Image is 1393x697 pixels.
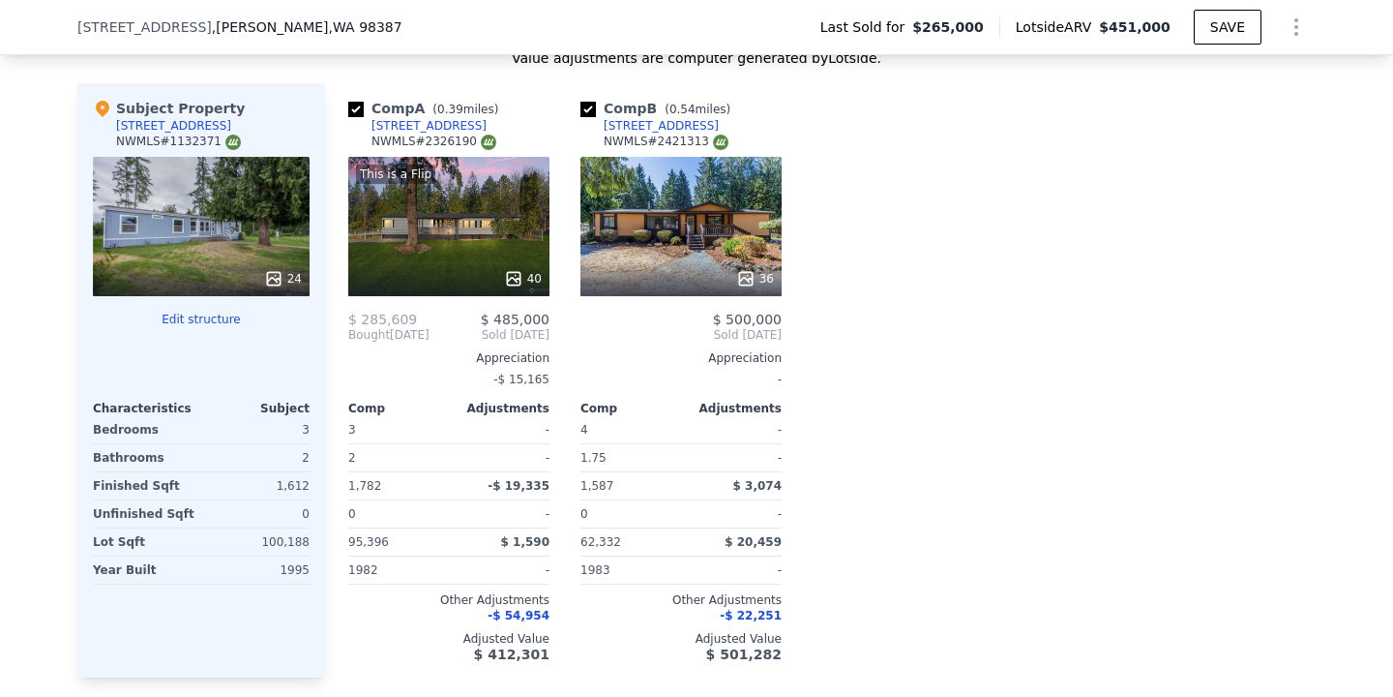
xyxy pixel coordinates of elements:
[474,647,549,662] span: $ 412,301
[348,507,356,521] span: 0
[685,557,782,584] div: -
[116,134,241,150] div: NWMLS # 1132371
[580,631,782,647] div: Adjusted Value
[205,529,310,556] div: 100,188
[348,327,390,343] span: Bought
[580,350,782,366] div: Appreciation
[348,312,417,327] span: $ 285,609
[93,444,197,471] div: Bathrooms
[580,366,782,393] div: -
[93,500,197,528] div: Unfinished Sqft
[371,134,496,150] div: NWMLS # 2326190
[348,327,430,343] div: [DATE]
[488,479,549,493] span: -$ 19,335
[205,557,310,584] div: 1995
[348,592,549,608] div: Other Adjustments
[348,479,381,493] span: 1,782
[93,312,310,327] button: Edit structure
[580,557,677,584] div: 1983
[604,134,728,150] div: NWMLS # 2421313
[733,479,782,493] span: $ 3,074
[725,535,782,549] span: $ 20,459
[430,327,549,343] span: Sold [DATE]
[205,416,310,443] div: 3
[488,609,549,622] span: -$ 54,954
[713,312,782,327] span: $ 500,000
[736,269,774,288] div: 36
[580,535,621,549] span: 62,332
[685,500,782,528] div: -
[453,416,549,443] div: -
[453,444,549,471] div: -
[481,312,549,327] span: $ 485,000
[348,535,389,549] span: 95,396
[77,48,1316,68] div: Value adjustments are computer generated by Lotside .
[356,165,435,184] div: This is a Flip
[212,17,402,37] span: , [PERSON_NAME]
[453,557,549,584] div: -
[348,557,445,584] div: 1982
[264,269,302,288] div: 24
[1099,19,1171,35] span: $451,000
[820,17,913,37] span: Last Sold for
[720,609,782,622] span: -$ 22,251
[706,647,782,662] span: $ 501,282
[348,118,487,134] a: [STREET_ADDRESS]
[425,103,506,116] span: ( miles)
[77,17,212,37] span: [STREET_ADDRESS]
[580,401,681,416] div: Comp
[205,444,310,471] div: 2
[493,373,549,386] span: -$ 15,165
[580,423,588,437] span: 4
[580,479,613,493] span: 1,587
[1277,8,1316,46] button: Show Options
[201,401,310,416] div: Subject
[205,472,310,500] div: 1,612
[437,103,463,116] span: 0.39
[348,423,356,437] span: 3
[912,17,984,37] span: $265,000
[116,118,231,134] div: [STREET_ADDRESS]
[93,529,197,556] div: Lot Sqft
[93,99,245,118] div: Subject Property
[481,135,496,150] img: NWMLS Logo
[348,401,449,416] div: Comp
[225,135,241,150] img: NWMLS Logo
[580,444,677,471] div: 1.75
[348,631,549,647] div: Adjusted Value
[329,19,402,35] span: , WA 98387
[604,118,719,134] div: [STREET_ADDRESS]
[669,103,696,116] span: 0.54
[93,416,197,443] div: Bedrooms
[449,401,549,416] div: Adjustments
[93,401,201,416] div: Characteristics
[580,99,738,118] div: Comp B
[713,135,728,150] img: NWMLS Logo
[348,99,506,118] div: Comp A
[93,557,197,584] div: Year Built
[453,500,549,528] div: -
[685,444,782,471] div: -
[501,535,549,549] span: $ 1,590
[348,444,445,471] div: 2
[1194,10,1261,45] button: SAVE
[348,350,549,366] div: Appreciation
[1016,17,1099,37] span: Lotside ARV
[580,118,719,134] a: [STREET_ADDRESS]
[681,401,782,416] div: Adjustments
[93,472,197,500] div: Finished Sqft
[580,507,588,521] span: 0
[580,592,782,608] div: Other Adjustments
[504,269,542,288] div: 40
[657,103,738,116] span: ( miles)
[205,500,310,528] div: 0
[580,327,782,343] span: Sold [DATE]
[685,416,782,443] div: -
[371,118,487,134] div: [STREET_ADDRESS]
